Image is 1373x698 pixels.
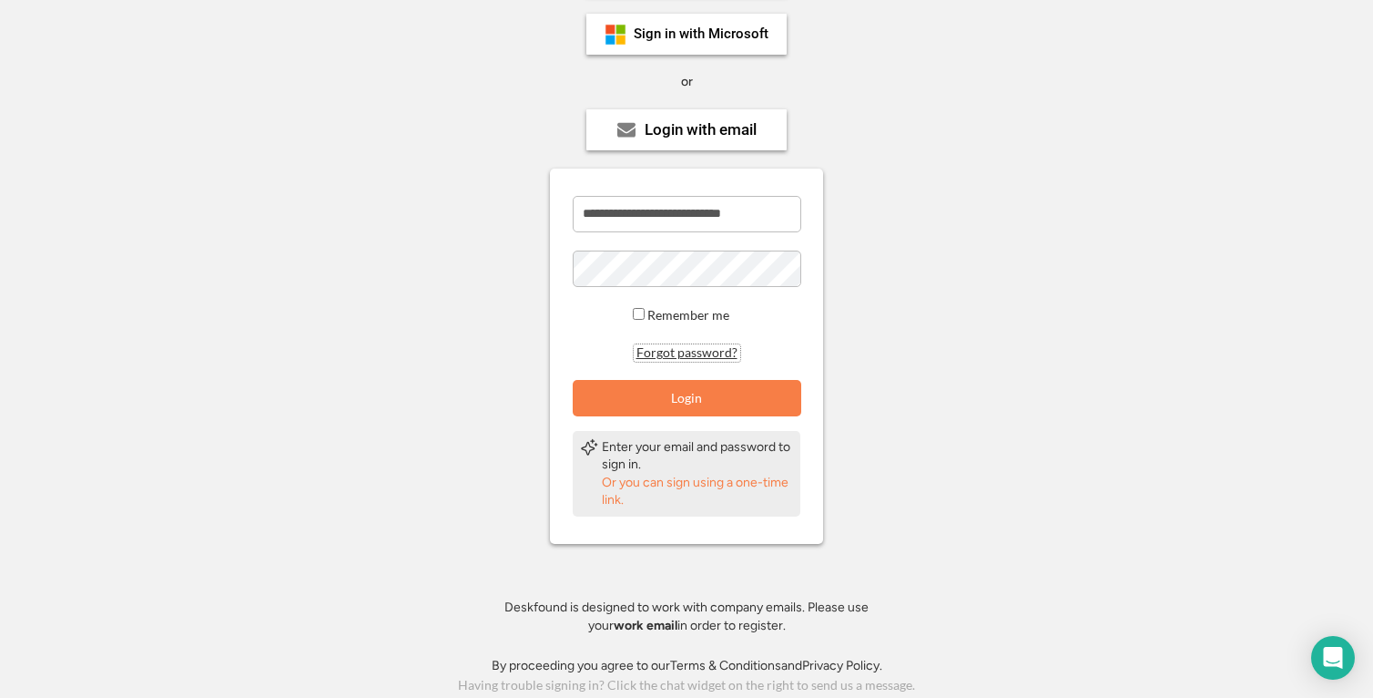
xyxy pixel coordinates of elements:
div: Or you can sign using a one-time link. [602,474,793,509]
div: Sign in with Microsoft [634,27,768,41]
div: Login with email [645,122,757,138]
div: Open Intercom Messenger [1311,636,1355,680]
a: Privacy Policy. [802,658,882,673]
div: Enter your email and password to sign in. [602,438,793,474]
a: Terms & Conditions [670,658,781,673]
label: Remember me [647,307,729,323]
div: By proceeding you agree to our and [492,657,882,675]
button: Forgot password? [634,344,740,362]
strong: work email [614,618,677,633]
div: Deskfound is designed to work with company emails. Please use your in order to register. [482,599,891,634]
div: or [681,73,693,91]
button: Login [573,380,801,416]
img: ms-symbollockup_mssymbol_19.png [605,24,626,46]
